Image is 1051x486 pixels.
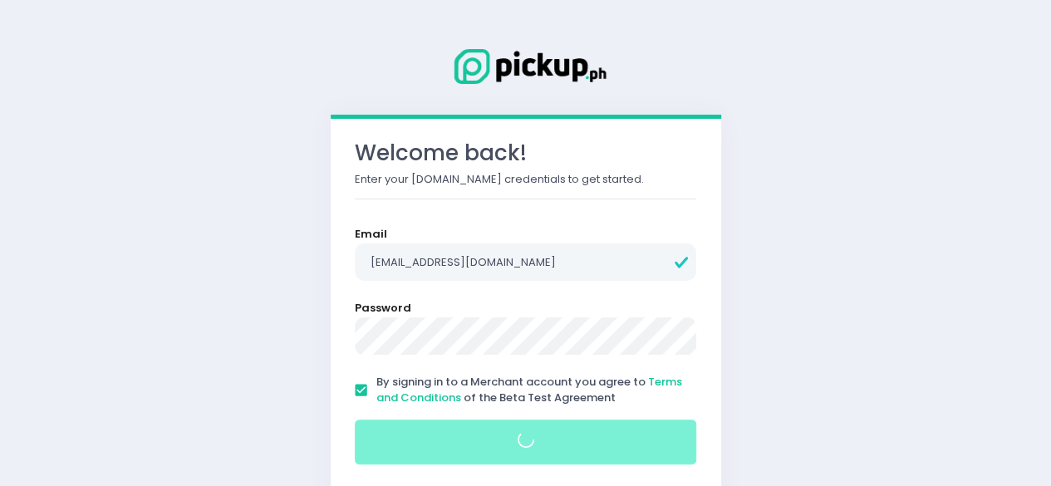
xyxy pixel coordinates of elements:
h3: Welcome back! [355,140,697,166]
span: By signing in to a Merchant account you agree to of the Beta Test Agreement [376,374,682,406]
img: Logo [443,46,609,87]
p: Enter your [DOMAIN_NAME] credentials to get started. [355,171,697,188]
label: Password [355,300,411,317]
label: Email [355,226,387,243]
input: Email [355,243,697,282]
a: Terms and Conditions [376,374,682,406]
